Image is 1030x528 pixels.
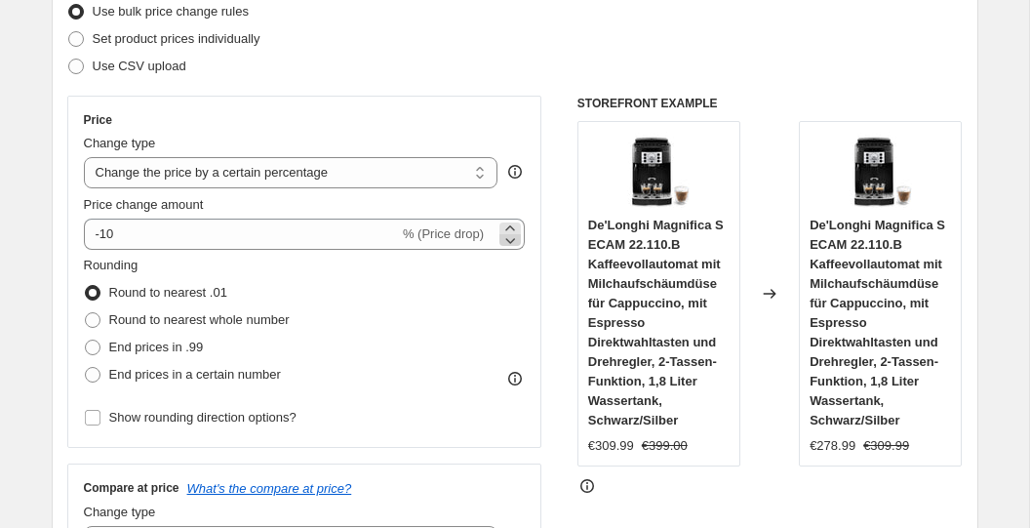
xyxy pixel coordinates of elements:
span: Round to nearest .01 [109,285,227,300]
h3: Price [84,112,112,128]
strike: €309.99 [863,436,909,456]
div: help [505,162,525,182]
div: €309.99 [588,436,634,456]
h3: Compare at price [84,480,179,496]
span: Round to nearest whole number [109,312,290,327]
input: -15 [84,219,399,250]
h6: STOREFRONT EXAMPLE [577,96,963,111]
div: €278.99 [810,436,855,456]
span: Set product prices individually [93,31,260,46]
strike: €399.00 [642,436,688,456]
span: End prices in a certain number [109,367,281,382]
span: Change type [84,136,156,150]
span: Price change amount [84,197,204,212]
button: What's the compare at price? [187,481,352,496]
span: End prices in .99 [109,340,204,354]
span: Use bulk price change rules [93,4,249,19]
span: Use CSV upload [93,59,186,73]
span: Show rounding direction options? [109,410,297,425]
span: De'Longhi Magnifica S ECAM 22.110.B Kaffeevollautomat mit Milchaufschäumdüse für Cappuccino, mit ... [588,218,724,427]
span: % (Price drop) [403,226,484,241]
span: De'Longhi Magnifica S ECAM 22.110.B Kaffeevollautomat mit Milchaufschäumdüse für Cappuccino, mit ... [810,218,945,427]
img: 61qybt8k81L_80x.jpg [842,132,920,210]
img: 61qybt8k81L_80x.jpg [619,132,697,210]
span: Rounding [84,258,139,272]
span: Change type [84,505,156,519]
